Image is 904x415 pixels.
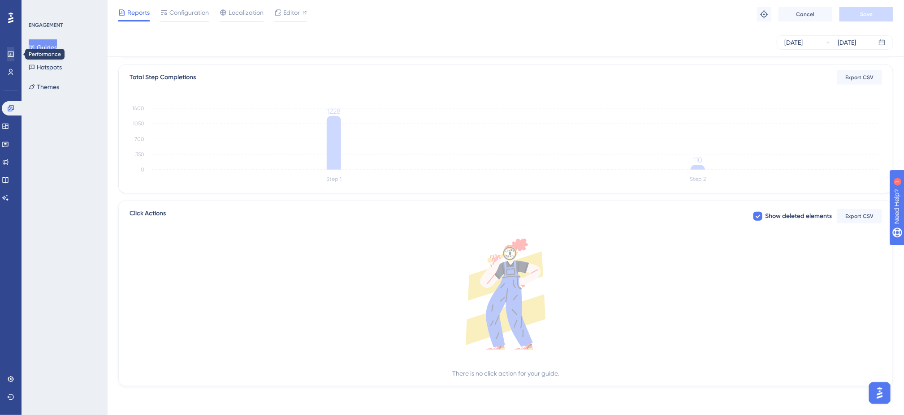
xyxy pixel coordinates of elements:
[135,151,144,158] tspan: 350
[779,7,832,21] button: Cancel
[837,209,882,223] button: Export CSV
[784,37,803,48] div: [DATE]
[796,11,815,18] span: Cancel
[169,7,209,18] span: Configuration
[21,2,56,13] span: Need Help?
[839,7,893,21] button: Save
[846,213,874,220] span: Export CSV
[837,70,882,85] button: Export CSV
[62,4,65,12] div: 1
[130,72,196,83] div: Total Step Completions
[29,39,57,56] button: Guides
[690,176,706,183] tspan: Step 2
[141,167,144,173] tspan: 0
[283,7,300,18] span: Editor
[860,11,873,18] span: Save
[127,7,150,18] span: Reports
[229,7,264,18] span: Localization
[29,79,59,95] button: Themes
[765,211,832,222] span: Show deleted elements
[132,105,144,111] tspan: 1400
[130,208,166,224] span: Click Actions
[29,59,62,75] button: Hotspots
[29,21,63,29] div: ENGAGEMENT
[326,176,342,183] tspan: Step 1
[327,107,341,116] tspan: 1228
[866,380,893,406] iframe: UserGuiding AI Assistant Launcher
[134,136,144,142] tspan: 700
[453,368,559,379] div: There is no click action for your guide.
[133,121,144,127] tspan: 1050
[846,74,874,81] span: Export CSV
[838,37,856,48] div: [DATE]
[693,156,702,164] tspan: 110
